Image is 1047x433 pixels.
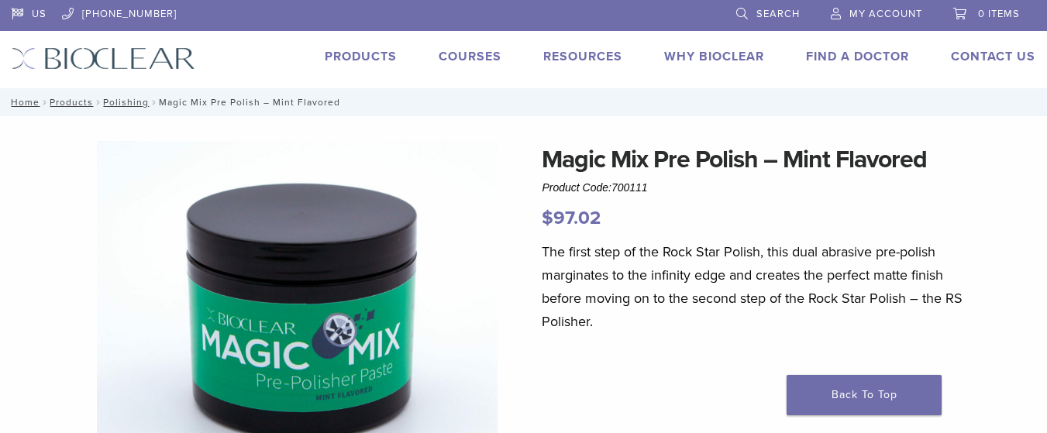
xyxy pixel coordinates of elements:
span: Product Code: [542,181,647,194]
a: Back To Top [787,375,942,415]
a: Products [325,49,397,64]
span: $ [542,207,553,229]
span: Search [756,8,800,20]
a: Why Bioclear [664,49,764,64]
span: 700111 [611,181,648,194]
p: The first step of the Rock Star Polish, this dual abrasive pre-polish marginates to the infinity ... [542,240,968,333]
span: 0 items [978,8,1020,20]
img: Bioclear [12,47,195,70]
span: / [40,98,50,106]
a: Contact Us [951,49,1035,64]
h1: Magic Mix Pre Polish – Mint Flavored [542,141,968,178]
a: Home [6,97,40,108]
span: / [93,98,103,106]
a: Polishing [103,97,149,108]
a: Resources [543,49,622,64]
a: Courses [439,49,501,64]
a: Find A Doctor [806,49,909,64]
bdi: 97.02 [542,207,601,229]
a: Products [50,97,93,108]
span: My Account [849,8,922,20]
span: / [149,98,159,106]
